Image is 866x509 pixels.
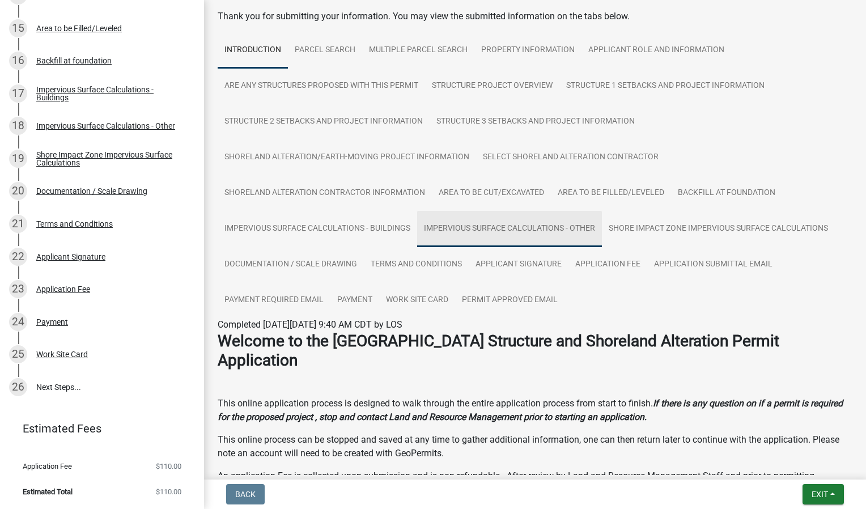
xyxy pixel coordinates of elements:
a: Applicant Signature [469,247,568,283]
div: 21 [9,215,27,233]
span: Application Fee [23,463,72,470]
a: Applicant Role and Information [581,32,731,69]
a: Documentation / Scale Drawing [218,247,364,283]
div: Terms and Conditions [36,220,113,228]
a: Permit Approved Email [455,282,564,319]
p: An application Fee is collected upon submission and is non-refundable. After review by Land and R... [218,469,852,497]
a: Backfill at foundation [671,175,782,211]
div: Shore Impact Zone Impervious Surface Calculations [36,151,186,167]
div: 24 [9,313,27,331]
div: 25 [9,345,27,363]
span: $110.00 [156,488,181,495]
p: This online process can be stopped and saved at any time to gather additional information, one ca... [218,433,852,460]
a: Structure Project Overview [425,68,559,104]
a: Structure 1 Setbacks and project information [559,68,771,104]
a: Work Site Card [379,282,455,319]
a: Parcel search [288,32,362,69]
a: Impervious Surface Calculations - Other [417,211,602,247]
div: 20 [9,182,27,200]
div: 15 [9,19,27,37]
span: $110.00 [156,463,181,470]
a: Are any Structures Proposed with this Permit [218,68,425,104]
div: Application Fee [36,285,90,293]
a: Multiple Parcel Search [362,32,474,69]
span: Exit [812,490,828,499]
div: 16 [9,52,27,70]
div: Work Site Card [36,350,88,358]
a: Structure 2 Setbacks and project information [218,104,430,140]
a: Structure 3 Setbacks and project information [430,104,642,140]
a: Estimated Fees [9,417,186,440]
a: Payment Required Email [218,282,330,319]
a: Shoreland Alteration/Earth-Moving Project Information [218,139,476,176]
strong: Welcome to the [GEOGRAPHIC_DATA] Structure and Shoreland Alteration Permit Application [218,332,779,370]
a: Area to be Cut/Excavated [432,175,551,211]
a: Application Submittal Email [647,247,779,283]
div: Payment [36,318,68,326]
span: Completed [DATE][DATE] 9:40 AM CDT by LOS [218,319,402,330]
button: Exit [803,484,844,504]
div: 22 [9,248,27,266]
a: Property Information [474,32,581,69]
span: Back [235,490,256,499]
a: Shore Impact Zone Impervious Surface Calculations [602,211,835,247]
div: 19 [9,150,27,168]
div: 26 [9,378,27,396]
a: Shoreland Alteration Contractor Information [218,175,432,211]
div: Impervious Surface Calculations - Buildings [36,86,186,101]
span: Estimated Total [23,488,73,495]
div: Backfill at foundation [36,57,112,65]
div: Area to be Filled/Leveled [36,24,122,32]
div: Documentation / Scale Drawing [36,187,147,195]
div: 17 [9,84,27,103]
div: Thank you for submitting your information. You may view the submitted information on the tabs below. [218,10,852,23]
a: Application Fee [568,247,647,283]
div: 18 [9,117,27,135]
button: Back [226,484,265,504]
a: Payment [330,282,379,319]
div: 23 [9,280,27,298]
a: Introduction [218,32,288,69]
a: Terms and Conditions [364,247,469,283]
a: Area to be Filled/Leveled [551,175,671,211]
div: Impervious Surface Calculations - Other [36,122,175,130]
p: This online application process is designed to walk through the entire application process from s... [218,397,852,424]
a: Impervious Surface Calculations - Buildings [218,211,417,247]
a: Select Shoreland Alteration contractor [476,139,665,176]
div: Applicant Signature [36,253,105,261]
